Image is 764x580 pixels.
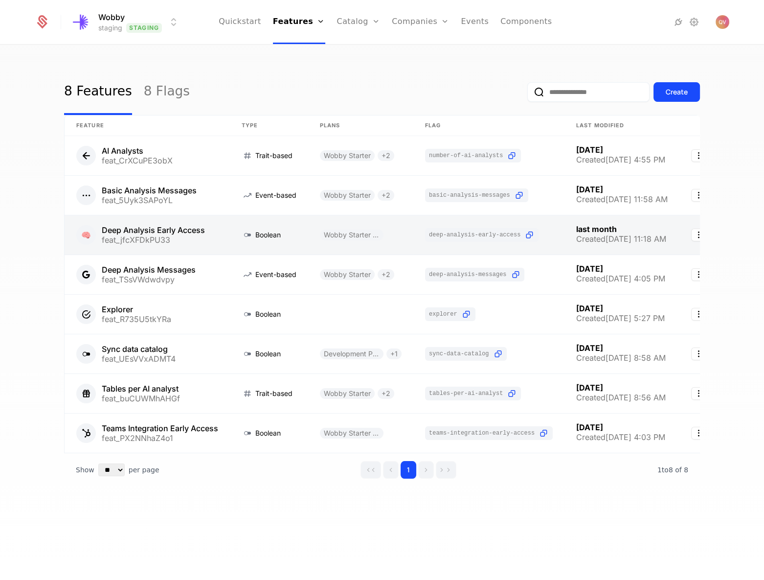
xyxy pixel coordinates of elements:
div: staging [98,23,122,33]
th: Type [230,116,308,136]
a: Integrations [673,16,684,28]
div: Page navigation [360,461,456,479]
button: Go to page 1 [401,461,416,479]
th: Last Modified [564,116,679,136]
span: 8 [657,466,688,474]
span: per page [129,465,159,475]
th: Feature [65,116,230,136]
select: Select page size [98,464,125,476]
a: 8 Flags [144,69,190,115]
img: Wobby [70,10,93,34]
button: Go to last page [436,461,456,479]
button: Select action [691,348,707,360]
span: Wobby [98,11,125,23]
button: Go to next page [418,461,434,479]
button: Select action [691,427,707,440]
button: Select action [691,387,707,400]
button: Create [653,82,700,102]
div: Create [666,87,688,97]
th: Flag [413,116,564,136]
div: Table pagination [64,453,700,487]
span: Staging [126,23,162,33]
button: Select action [691,189,707,202]
button: Open user button [716,15,729,29]
button: Select environment [73,11,180,33]
button: Select action [691,268,707,281]
a: 8 Features [64,69,132,115]
button: Select action [691,229,707,241]
img: Quinten Verhelst [716,15,729,29]
button: Go to previous page [383,461,399,479]
button: Go to first page [360,461,381,479]
button: Select action [691,149,707,162]
th: Plans [308,116,413,136]
a: Settings [688,16,700,28]
button: Select action [691,308,707,321]
span: 1 to 8 of [657,466,684,474]
span: Show [76,465,94,475]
